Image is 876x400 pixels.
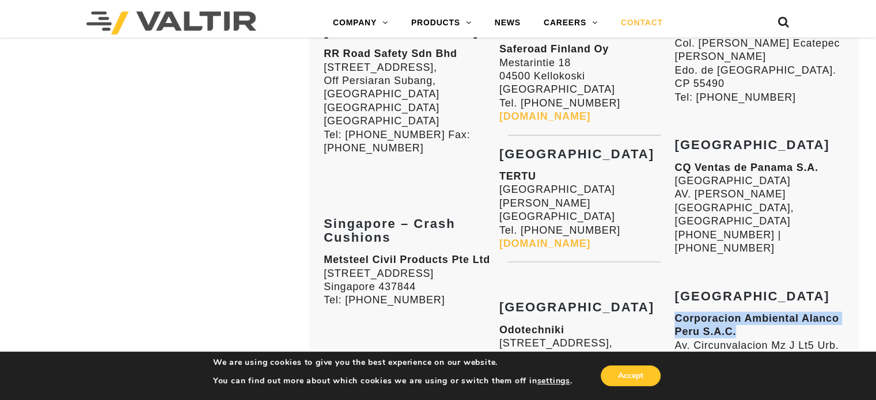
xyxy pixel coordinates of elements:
[499,43,609,55] strong: Saferoad Finland Oy
[674,162,818,173] strong: CQ Ventas de Panama S.A.
[532,12,609,35] a: CAREERS
[499,170,669,250] p: [GEOGRAPHIC_DATA][PERSON_NAME] [GEOGRAPHIC_DATA] Tel. [PHONE_NUMBER]
[609,12,674,35] a: CONTACT
[499,111,590,122] a: [DOMAIN_NAME]
[499,238,590,249] a: [DOMAIN_NAME]
[674,289,829,303] strong: [GEOGRAPHIC_DATA]
[674,161,844,256] p: [GEOGRAPHIC_DATA] AV. [PERSON_NAME] [GEOGRAPHIC_DATA], [GEOGRAPHIC_DATA] [PHONE_NUMBER] | [PHONE_...
[499,324,564,336] strong: Odotechniki
[324,47,494,155] p: [STREET_ADDRESS], Off Persiaran Subang, [GEOGRAPHIC_DATA] [GEOGRAPHIC_DATA] [GEOGRAPHIC_DATA] Tel...
[400,12,483,35] a: PRODUCTS
[213,357,572,368] p: We are using cookies to give you the best experience on our website.
[499,170,536,182] strong: TERTU
[601,365,661,386] button: Accept
[483,12,532,35] a: NEWS
[499,300,654,314] strong: [GEOGRAPHIC_DATA]
[321,12,400,35] a: COMPANY
[674,138,829,152] strong: [GEOGRAPHIC_DATA]
[324,48,457,59] strong: RR Road Safety Sdn Bhd
[213,376,572,386] p: You can find out more about which cookies we are using or switch them off in .
[324,24,479,39] strong: [GEOGRAPHIC_DATA]
[324,254,490,265] strong: Metsteel Civil Products Pte Ltd
[537,376,570,386] button: settings
[499,43,669,123] p: Mestarintie 18 04500 Kellokoski [GEOGRAPHIC_DATA] Tel. [PHONE_NUMBER]
[499,147,654,161] strong: [GEOGRAPHIC_DATA]
[324,216,455,245] strong: Singapore – Crash Cushions
[324,253,494,307] p: [STREET_ADDRESS] Singapore 437844 Tel: [PHONE_NUMBER]
[86,12,256,35] img: Valtir
[674,313,839,337] strong: Corporacion Ambiental Alanco Peru S.A.C.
